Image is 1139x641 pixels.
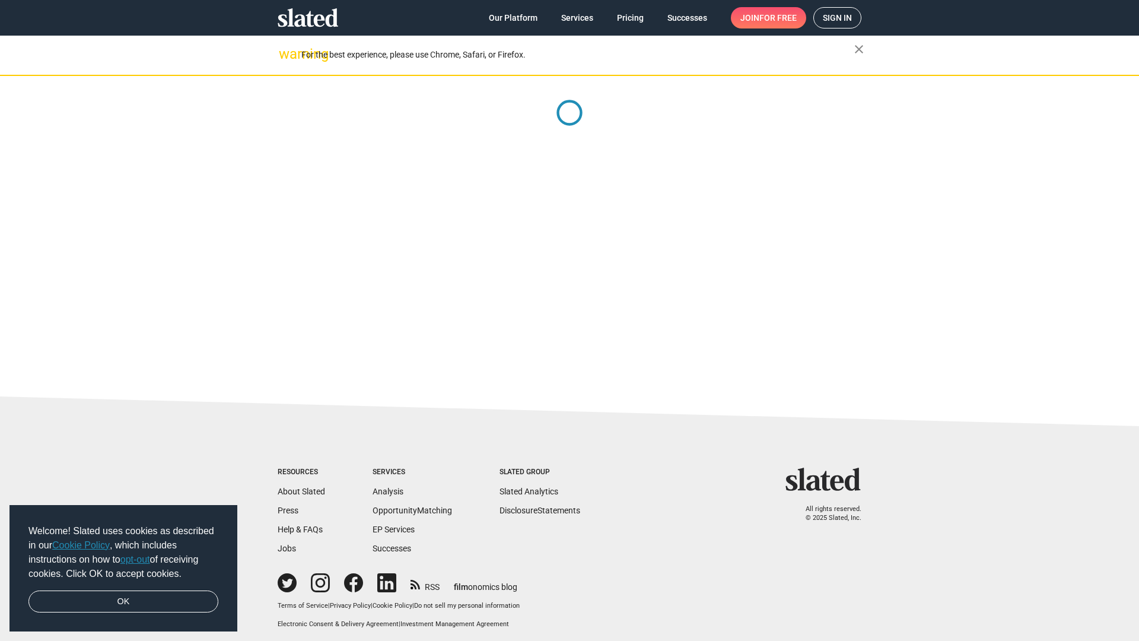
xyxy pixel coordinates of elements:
[373,487,403,496] a: Analysis
[617,7,644,28] span: Pricing
[489,7,537,28] span: Our Platform
[373,544,411,553] a: Successes
[373,602,412,610] a: Cookie Policy
[759,7,797,28] span: for free
[373,506,452,515] a: OpportunityMatching
[279,47,293,61] mat-icon: warning
[9,505,237,632] div: cookieconsent
[823,8,852,28] span: Sign in
[499,506,580,515] a: DisclosureStatements
[852,42,866,56] mat-icon: close
[454,582,468,592] span: film
[278,506,298,515] a: Press
[330,602,371,610] a: Privacy Policy
[479,7,547,28] a: Our Platform
[813,7,861,28] a: Sign in
[278,544,296,553] a: Jobs
[607,7,653,28] a: Pricing
[667,7,707,28] span: Successes
[658,7,717,28] a: Successes
[301,47,854,63] div: For the best experience, please use Chrome, Safari, or Firefox.
[499,468,580,477] div: Slated Group
[454,572,517,593] a: filmonomics blog
[371,602,373,610] span: |
[740,7,797,28] span: Join
[414,602,520,611] button: Do not sell my personal information
[278,468,325,477] div: Resources
[52,540,110,550] a: Cookie Policy
[561,7,593,28] span: Services
[278,487,325,496] a: About Slated
[28,591,218,613] a: dismiss cookie message
[412,602,414,610] span: |
[278,620,399,628] a: Electronic Consent & Delivery Agreement
[499,487,558,496] a: Slated Analytics
[278,525,323,534] a: Help & FAQs
[373,468,452,477] div: Services
[552,7,603,28] a: Services
[373,525,415,534] a: EP Services
[399,620,400,628] span: |
[731,7,806,28] a: Joinfor free
[411,575,440,593] a: RSS
[28,524,218,581] span: Welcome! Slated uses cookies as described in our , which includes instructions on how to of recei...
[278,602,328,610] a: Terms of Service
[793,505,861,522] p: All rights reserved. © 2025 Slated, Inc.
[400,620,509,628] a: Investment Management Agreement
[328,602,330,610] span: |
[120,554,150,564] a: opt-out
